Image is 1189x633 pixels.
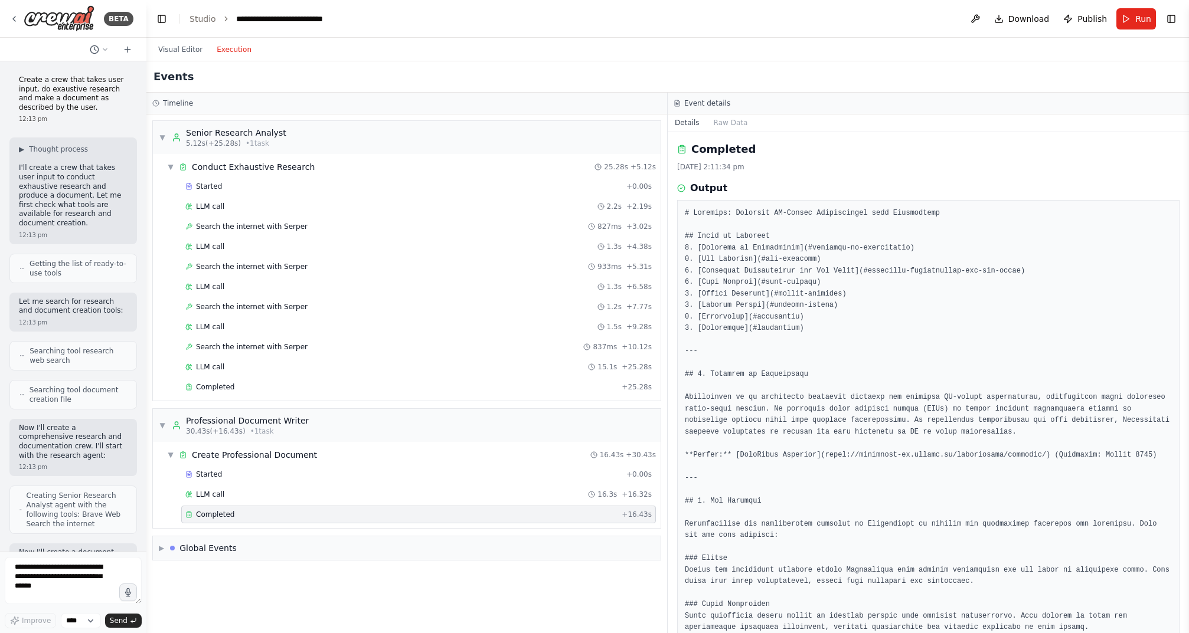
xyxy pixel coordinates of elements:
button: Send [105,614,142,628]
div: Conduct Exhaustive Research [192,161,315,173]
span: • 1 task [246,139,269,148]
button: Run [1116,8,1156,29]
span: + 7.77s [626,302,652,311]
span: Search the internet with Serper [196,342,308,352]
span: LLM call [196,242,224,251]
span: + 4.38s [626,242,652,251]
div: 12:13 pm [19,231,128,240]
span: Completed [196,382,234,392]
span: ▶ [159,543,164,553]
button: Hide left sidebar [153,11,170,27]
div: Professional Document Writer [186,415,309,427]
span: 1.3s [607,242,622,251]
span: + 16.43s [622,510,652,519]
button: Details [668,114,707,131]
span: 16.3s [597,490,617,499]
span: LLM call [196,322,224,332]
p: Now I'll create a document writer agent: [19,548,128,566]
span: ▼ [167,450,174,460]
span: Getting the list of ready-to-use tools [30,259,127,278]
button: Switch to previous chat [85,42,113,57]
h3: Output [690,181,727,195]
span: + 2.19s [626,202,652,211]
span: Search the internet with Serper [196,222,308,231]
span: + 5.31s [626,262,652,271]
span: 837ms [593,342,617,352]
span: + 25.28s [622,362,652,372]
button: Visual Editor [151,42,210,57]
span: Search the internet with Serper [196,302,308,311]
span: 933ms [597,262,622,271]
span: + 30.43s [626,450,656,460]
span: LLM call [196,490,224,499]
span: Thought process [29,145,88,154]
span: ▼ [159,133,166,142]
img: Logo [24,5,94,32]
div: Create Professional Document [192,449,317,461]
span: 16.43s [600,450,624,460]
span: 15.1s [597,362,617,372]
span: 25.28s [604,162,628,172]
div: Global Events [179,542,237,554]
h3: Event details [684,99,730,108]
span: LLM call [196,202,224,211]
span: + 6.58s [626,282,652,291]
span: + 10.12s [622,342,652,352]
div: BETA [104,12,133,26]
button: ▶Thought process [19,145,88,154]
span: 827ms [597,222,622,231]
span: LLM call [196,362,224,372]
button: Publish [1059,8,1112,29]
span: Creating Senior Research Analyst agent with the following tools: Brave Web Search the internet [27,491,127,529]
div: 12:13 pm [19,318,128,327]
span: ▼ [167,162,174,172]
span: 30.43s (+16.43s) [186,427,246,436]
span: Completed [196,510,234,519]
button: Start a new chat [118,42,137,57]
h2: Completed [691,141,756,158]
span: + 9.28s [626,322,652,332]
div: [DATE] 2:11:34 pm [677,162,1180,172]
span: ▼ [159,421,166,430]
span: 1.2s [607,302,622,311]
h3: Timeline [163,99,193,108]
span: 1.5s [607,322,622,332]
p: I'll create a crew that takes user input to conduct exhaustive research and produce a document. L... [19,163,128,228]
span: ▶ [19,145,24,154]
span: Publish [1077,13,1107,25]
button: Execution [210,42,259,57]
p: Let me search for research and document creation tools: [19,297,128,316]
span: + 0.00s [626,182,652,191]
span: Run [1135,13,1151,25]
div: 12:13 pm [19,463,128,471]
span: 2.2s [607,202,622,211]
span: + 25.28s [622,382,652,392]
span: + 5.12s [631,162,656,172]
span: Searching tool research web search [30,346,127,365]
span: • 1 task [250,427,274,436]
div: 12:13 pm [19,114,128,123]
span: + 3.02s [626,222,652,231]
h2: Events [153,68,194,85]
button: Show right sidebar [1163,11,1180,27]
p: Now I'll create a comprehensive research and documentation crew. I'll start with the research agent: [19,424,128,460]
div: Senior Research Analyst [186,127,286,139]
span: Searching tool document creation file [30,385,127,404]
span: 1.3s [607,282,622,291]
span: LLM call [196,282,224,291]
span: + 0.00s [626,470,652,479]
button: Click to speak your automation idea [119,583,137,601]
span: Send [110,616,128,625]
span: Search the internet with Serper [196,262,308,271]
span: 5.12s (+25.28s) [186,139,241,148]
span: Started [196,182,222,191]
nav: breadcrumb [190,13,323,25]
button: Improve [5,613,56,628]
span: Started [196,470,222,479]
button: Download [989,8,1054,29]
a: Studio [190,14,216,24]
span: Download [1008,13,1050,25]
p: Create a crew that takes user input, do exaustive research and make a document as described by th... [19,76,128,112]
button: Raw Data [707,114,755,131]
span: + 16.32s [622,490,652,499]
